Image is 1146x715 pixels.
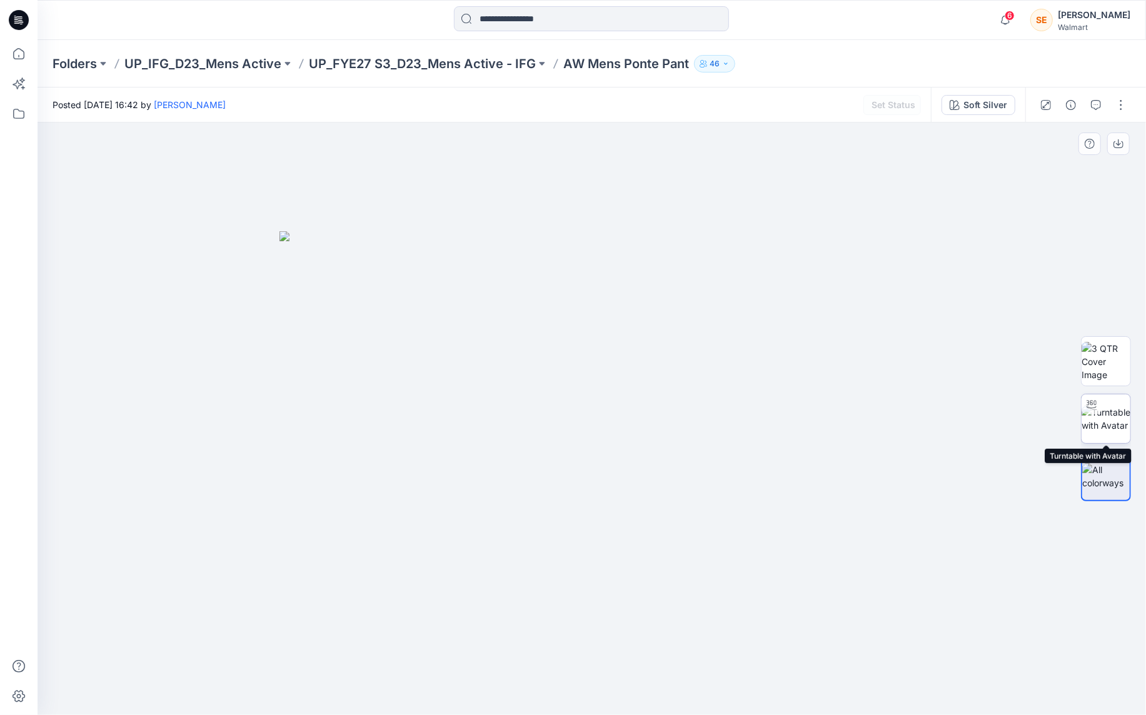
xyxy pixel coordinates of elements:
[942,95,1015,115] button: Soft Silver
[963,98,1007,112] div: Soft Silver
[53,98,226,111] span: Posted [DATE] 16:42 by
[1058,22,1130,32] div: Walmart
[1058,7,1130,22] div: [PERSON_NAME]
[1082,342,1130,381] img: 3 QTR Cover Image
[124,55,281,72] a: UP_IFG_D23_Mens Active
[694,55,735,72] button: 46
[1061,95,1081,115] button: Details
[279,231,905,715] img: eyJhbGciOiJIUzI1NiIsImtpZCI6IjAiLCJzbHQiOiJzZXMiLCJ0eXAiOiJKV1QifQ.eyJkYXRhIjp7InR5cGUiOiJzdG9yYW...
[710,57,720,71] p: 46
[1082,463,1130,489] img: All colorways
[1005,11,1015,21] span: 6
[1082,406,1130,432] img: Turntable with Avatar
[154,99,226,110] a: [PERSON_NAME]
[53,55,97,72] a: Folders
[1030,9,1053,31] div: SE
[563,55,689,72] p: AW Mens Ponte Pant
[309,55,536,72] a: UP_FYE27 S3_D23_Mens Active - IFG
